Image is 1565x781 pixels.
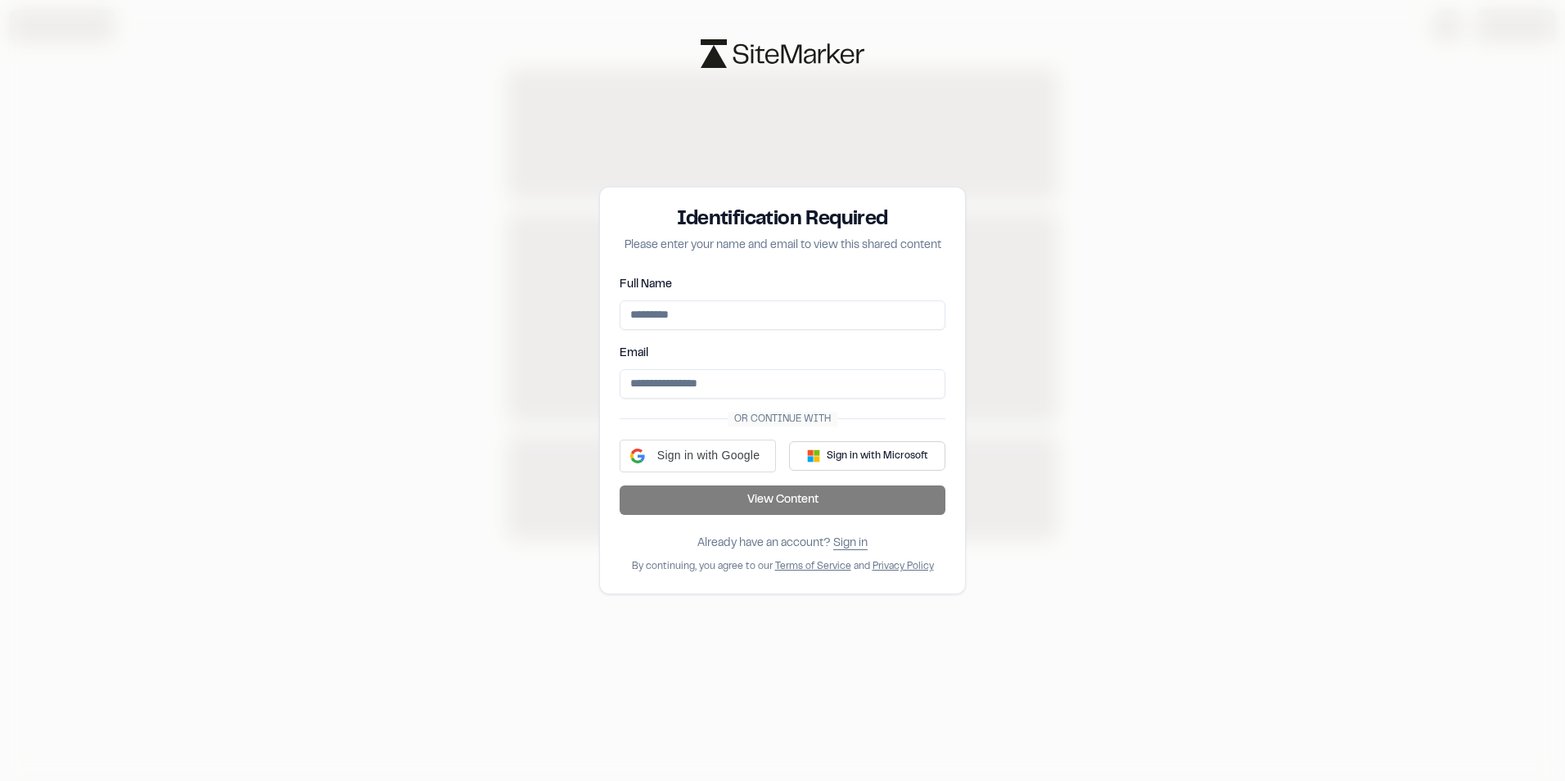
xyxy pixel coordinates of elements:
[775,559,851,574] button: Terms of Service
[833,535,868,553] button: Sign in
[620,207,945,233] h3: Identification Required
[620,280,672,290] label: Full Name
[620,349,648,359] label: Email
[620,237,945,255] p: Please enter your name and email to view this shared content
[789,441,945,471] button: Sign in with Microsoft
[728,412,837,427] span: Or continue with
[701,39,864,68] img: logo-black-rebrand.svg
[652,447,765,464] span: Sign in with Google
[873,559,934,574] button: Privacy Policy
[620,440,776,472] div: Sign in with Google
[632,559,934,574] div: By continuing, you agree to our and
[697,535,868,553] div: Already have an account?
